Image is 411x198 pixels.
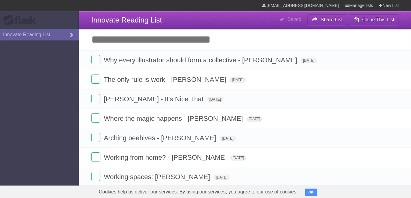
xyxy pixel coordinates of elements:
label: Done [91,133,100,142]
button: Share List [307,14,347,25]
span: [DATE] [230,155,247,161]
button: Clone This List [349,14,399,25]
span: Where the magic happens - [PERSON_NAME] [104,115,244,122]
span: [DATE] [214,175,230,180]
span: [DATE] [301,58,317,63]
span: Arching beehives - [PERSON_NAME] [104,134,218,142]
b: Clone This List [362,17,394,22]
span: [DATE] [207,97,223,102]
label: Done [91,55,100,64]
span: [PERSON_NAME] - It's Nice That [104,95,205,103]
label: Done [91,152,100,162]
b: Saved [287,17,301,22]
label: Done [91,172,100,181]
span: Why every illustrator should form a collective - [PERSON_NAME] [104,56,299,64]
span: [DATE] [246,116,263,122]
span: The only rule is work - [PERSON_NAME] [104,76,228,83]
label: Done [91,94,100,103]
span: Innovate Reading List [91,16,162,24]
span: Working spaces: [PERSON_NAME] [104,173,211,181]
span: [DATE] [220,136,236,141]
button: OK [305,189,317,196]
span: Working from home? - [PERSON_NAME] [104,154,228,161]
label: Done [91,75,100,84]
div: Flask [3,15,40,26]
span: Cookies help us deliver our services. By using our services, you agree to our use of cookies. [93,186,304,198]
label: Done [91,113,100,123]
b: Share List [321,17,343,22]
span: [DATE] [229,77,246,83]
